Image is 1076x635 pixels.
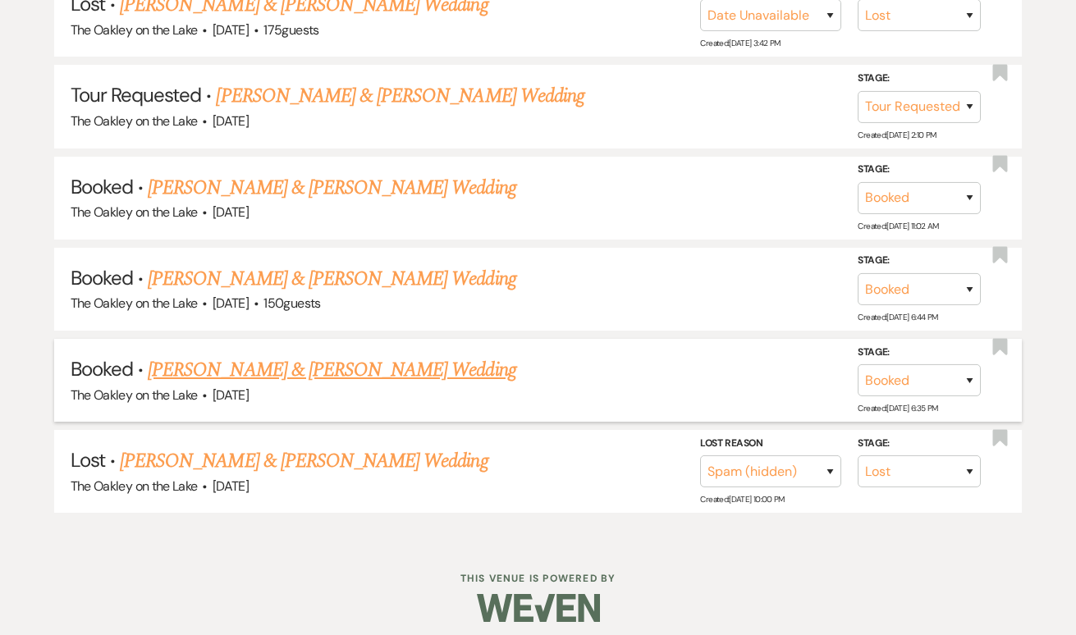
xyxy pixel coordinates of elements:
a: [PERSON_NAME] & [PERSON_NAME] Wedding [216,81,584,111]
span: Created: [DATE] 6:44 PM [858,312,937,322]
span: The Oakley on the Lake [71,386,198,404]
span: The Oakley on the Lake [71,21,198,39]
a: [PERSON_NAME] & [PERSON_NAME] Wedding [148,355,515,385]
span: Created: [DATE] 10:00 PM [700,494,784,505]
span: Created: [DATE] 2:10 PM [858,130,936,140]
label: Stage: [858,344,981,362]
label: Lost Reason [700,435,841,453]
span: Created: [DATE] 6:35 PM [858,403,937,413]
span: Booked [71,356,133,381]
span: [DATE] [213,21,249,39]
label: Stage: [858,70,981,88]
span: 150 guests [263,295,320,312]
a: [PERSON_NAME] & [PERSON_NAME] Wedding [148,173,515,203]
span: [DATE] [213,112,249,130]
label: Stage: [858,252,981,270]
label: Stage: [858,161,981,179]
span: [DATE] [213,203,249,221]
span: Tour Requested [71,82,202,107]
span: [DATE] [213,386,249,404]
span: [DATE] [213,477,249,495]
span: Lost [71,447,105,473]
a: [PERSON_NAME] & [PERSON_NAME] Wedding [120,446,488,476]
span: Created: [DATE] 3:42 PM [700,38,780,48]
span: The Oakley on the Lake [71,112,198,130]
span: 175 guests [263,21,318,39]
label: Stage: [858,435,981,453]
span: Booked [71,265,133,290]
span: Created: [DATE] 11:02 AM [858,221,938,231]
span: [DATE] [213,295,249,312]
span: Booked [71,174,133,199]
span: The Oakley on the Lake [71,203,198,221]
span: The Oakley on the Lake [71,477,198,495]
a: [PERSON_NAME] & [PERSON_NAME] Wedding [148,264,515,294]
span: The Oakley on the Lake [71,295,198,312]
